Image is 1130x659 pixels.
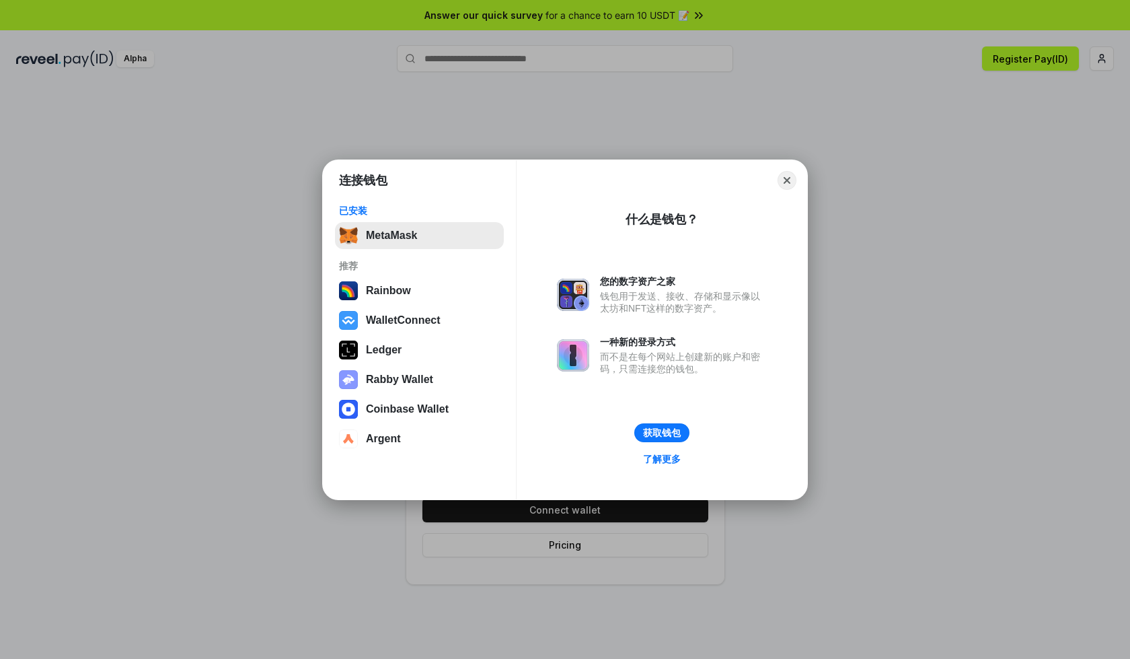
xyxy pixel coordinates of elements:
[339,311,358,330] img: svg+xml,%3Csvg%20width%3D%2228%22%20height%3D%2228%22%20viewBox%3D%220%200%2028%2028%22%20fill%3D...
[626,211,698,228] div: 什么是钱包？
[366,433,401,445] div: Argent
[339,341,358,359] img: svg+xml,%3Csvg%20xmlns%3D%22http%3A%2F%2Fwww.w3.org%2F2000%2Fsvg%22%20width%3D%2228%22%20height%3...
[339,281,358,300] img: svg+xml,%3Csvg%20width%3D%22120%22%20height%3D%22120%22%20viewBox%3D%220%200%20120%20120%22%20fil...
[335,277,504,304] button: Rainbow
[339,226,358,245] img: svg+xml,%3Csvg%20fill%3D%22none%22%20height%3D%2233%22%20viewBox%3D%220%200%2035%2033%22%20width%...
[335,396,504,423] button: Coinbase Wallet
[600,336,767,348] div: 一种新的登录方式
[339,370,358,389] img: svg+xml,%3Csvg%20xmlns%3D%22http%3A%2F%2Fwww.w3.org%2F2000%2Fsvg%22%20fill%3D%22none%22%20viewBox...
[339,400,358,419] img: svg+xml,%3Csvg%20width%3D%2228%22%20height%3D%2228%22%20viewBox%3D%220%200%2028%2028%22%20fill%3D...
[643,453,681,465] div: 了解更多
[366,285,411,297] div: Rainbow
[339,260,500,272] div: 推荐
[634,423,689,442] button: 获取钱包
[335,307,504,334] button: WalletConnect
[643,427,681,439] div: 获取钱包
[339,429,358,448] img: svg+xml,%3Csvg%20width%3D%2228%22%20height%3D%2228%22%20viewBox%3D%220%200%2028%2028%22%20fill%3D...
[335,222,504,249] button: MetaMask
[366,374,433,386] div: Rabby Wallet
[600,290,767,314] div: 钱包用于发送、接收、存储和显示像以太坊和NFT这样的数字资产。
[366,403,449,415] div: Coinbase Wallet
[339,172,387,188] h1: 连接钱包
[335,425,504,452] button: Argent
[366,344,402,356] div: Ledger
[335,366,504,393] button: Rabby Wallet
[335,337,504,363] button: Ledger
[600,351,767,375] div: 而不是在每个网站上创建新的账户和密码，只需连接您的钱包。
[600,275,767,287] div: 您的数字资产之家
[339,205,500,217] div: 已安装
[557,279,589,311] img: svg+xml,%3Csvg%20xmlns%3D%22http%3A%2F%2Fwww.w3.org%2F2000%2Fsvg%22%20fill%3D%22none%22%20viewBox...
[366,230,417,242] div: MetaMask
[635,450,689,468] a: 了解更多
[778,171,796,190] button: Close
[557,339,589,372] img: svg+xml,%3Csvg%20xmlns%3D%22http%3A%2F%2Fwww.w3.org%2F2000%2Fsvg%22%20fill%3D%22none%22%20viewBox...
[366,314,441,326] div: WalletConnect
